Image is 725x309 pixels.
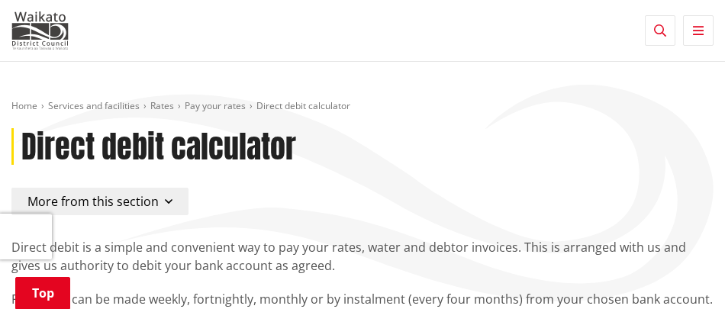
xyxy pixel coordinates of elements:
p: Payments can be made weekly, fortnightly, monthly or by instalment (every four months) from your ... [11,290,714,308]
a: Top [15,277,70,309]
a: Pay your rates [185,99,246,112]
a: Rates [150,99,174,112]
button: More from this section [11,188,188,215]
iframe: Messenger Launcher [655,245,710,300]
a: Services and facilities [48,99,140,112]
a: Home [11,99,37,112]
span: More from this section [27,193,159,210]
p: Direct debit is a simple and convenient way to pay your rates, water and debtor invoices. This is... [11,238,714,275]
img: Waikato District Council - Te Kaunihera aa Takiwaa o Waikato [11,11,69,50]
span: Direct debit calculator [256,99,350,112]
h1: Direct debit calculator [21,128,296,165]
nav: breadcrumb [11,100,714,113]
